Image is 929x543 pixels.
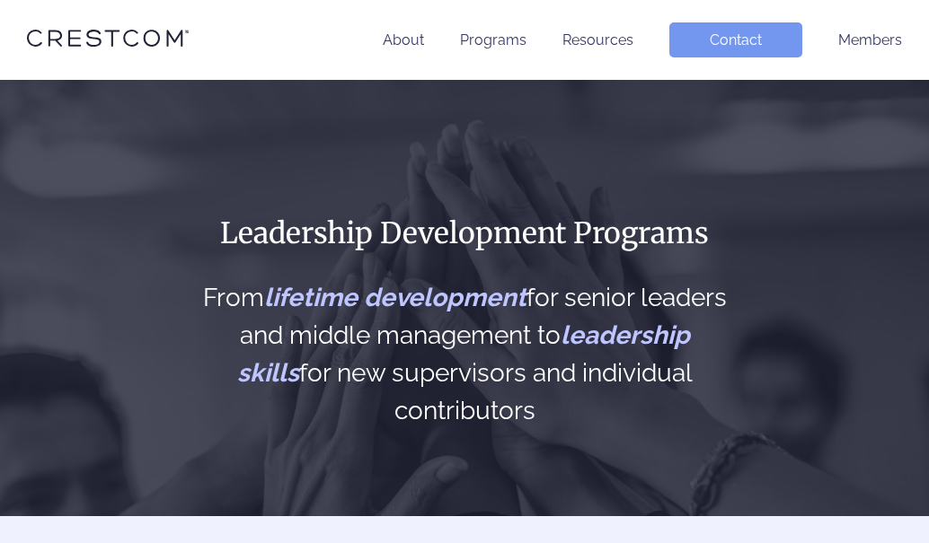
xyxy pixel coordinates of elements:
[383,31,424,48] a: About
[838,31,902,48] a: Members
[237,320,690,388] span: leadership skills
[562,31,633,48] a: Resources
[197,279,733,430] h2: From for senior leaders and middle management to for new supervisors and individual contributors
[264,283,526,312] span: lifetime development
[197,215,733,252] h1: Leadership Development Programs
[669,22,802,57] a: Contact
[460,31,526,48] a: Programs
